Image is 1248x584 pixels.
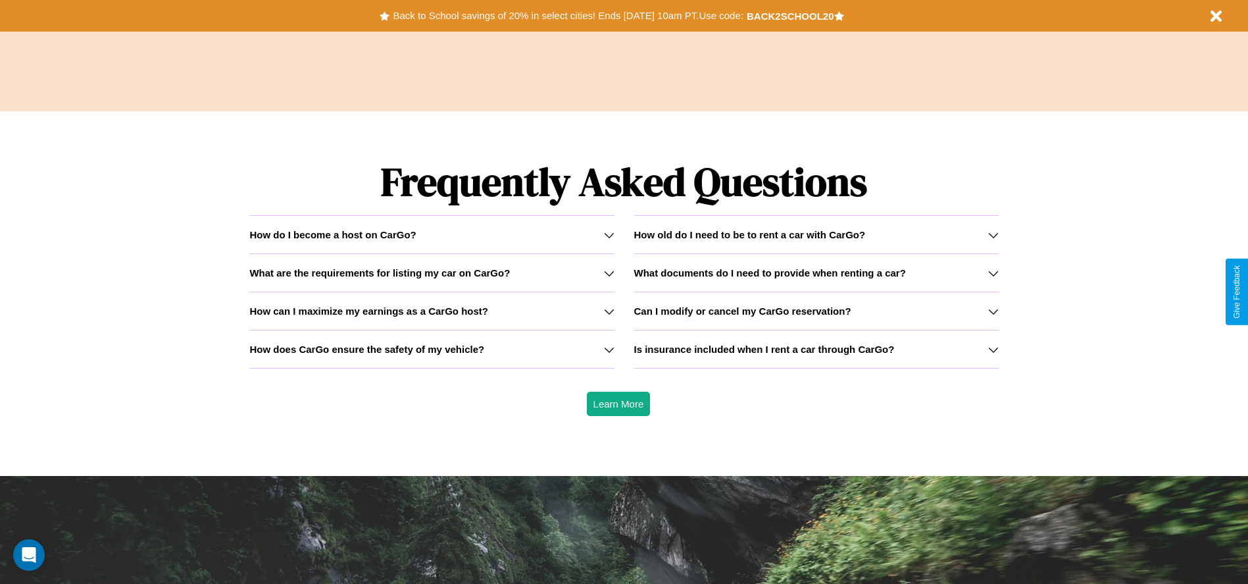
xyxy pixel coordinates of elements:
[249,344,484,355] h3: How does CarGo ensure the safety of my vehicle?
[13,539,45,571] div: Open Intercom Messenger
[587,392,651,416] button: Learn More
[1232,265,1241,319] div: Give Feedback
[634,229,866,240] h3: How old do I need to be to rent a car with CarGo?
[634,305,851,317] h3: Can I modify or cancel my CarGo reservation?
[634,267,906,279] h3: What documents do I need to provide when renting a car?
[249,148,998,215] h1: Frequently Asked Questions
[747,11,834,22] b: BACK2SCHOOL20
[249,229,416,240] h3: How do I become a host on CarGo?
[249,305,488,317] h3: How can I maximize my earnings as a CarGo host?
[634,344,895,355] h3: Is insurance included when I rent a car through CarGo?
[249,267,510,279] h3: What are the requirements for listing my car on CarGo?
[389,7,746,25] button: Back to School savings of 20% in select cities! Ends [DATE] 10am PT.Use code:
